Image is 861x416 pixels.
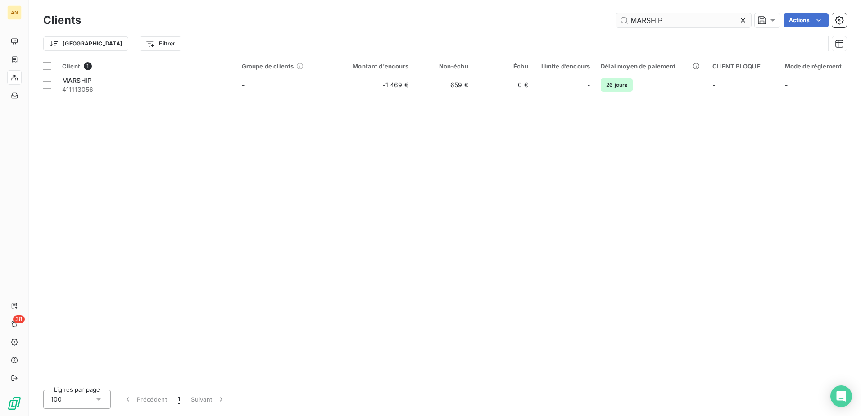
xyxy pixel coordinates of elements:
[84,62,92,70] span: 1
[784,13,829,27] button: Actions
[419,63,468,70] div: Non-échu
[474,74,534,96] td: 0 €
[51,395,62,404] span: 100
[242,63,294,70] span: Groupe de clients
[712,63,774,70] div: CLIENT BLOQUE
[118,390,172,409] button: Précédent
[785,63,856,70] div: Mode de règlement
[414,74,474,96] td: 659 €
[242,81,245,89] span: -
[62,85,231,94] span: 411113056
[7,396,22,411] img: Logo LeanPay
[334,74,414,96] td: -1 469 €
[62,63,80,70] span: Client
[601,78,633,92] span: 26 jours
[479,63,528,70] div: Échu
[616,13,751,27] input: Rechercher
[601,63,702,70] div: Délai moyen de paiement
[172,390,186,409] button: 1
[140,36,181,51] button: Filtrer
[62,77,91,84] span: MARSHIP
[7,5,22,20] div: AN
[339,63,408,70] div: Montant d'encours
[178,395,180,404] span: 1
[539,63,590,70] div: Limite d’encours
[587,81,590,90] span: -
[186,390,231,409] button: Suivant
[13,315,25,323] span: 38
[785,81,788,89] span: -
[43,12,81,28] h3: Clients
[43,36,128,51] button: [GEOGRAPHIC_DATA]
[712,81,715,89] span: -
[830,385,852,407] div: Open Intercom Messenger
